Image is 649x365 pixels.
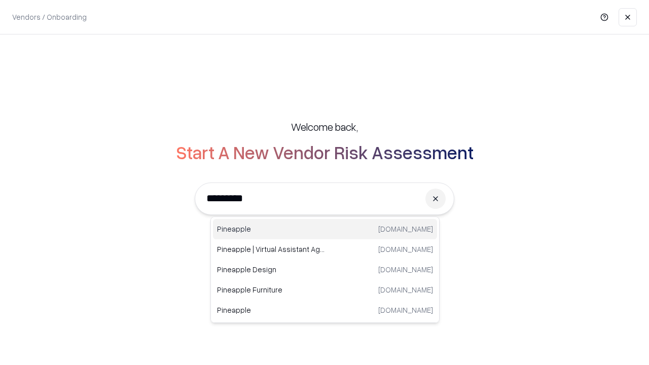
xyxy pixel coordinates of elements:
[378,284,433,295] p: [DOMAIN_NAME]
[176,142,474,162] h2: Start A New Vendor Risk Assessment
[217,224,325,234] p: Pineapple
[217,264,325,275] p: Pineapple Design
[217,284,325,295] p: Pineapple Furniture
[291,120,358,134] h5: Welcome back,
[210,216,440,323] div: Suggestions
[378,305,433,315] p: [DOMAIN_NAME]
[378,224,433,234] p: [DOMAIN_NAME]
[12,12,87,22] p: Vendors / Onboarding
[217,305,325,315] p: Pineapple
[217,244,325,254] p: Pineapple | Virtual Assistant Agency
[378,244,433,254] p: [DOMAIN_NAME]
[378,264,433,275] p: [DOMAIN_NAME]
